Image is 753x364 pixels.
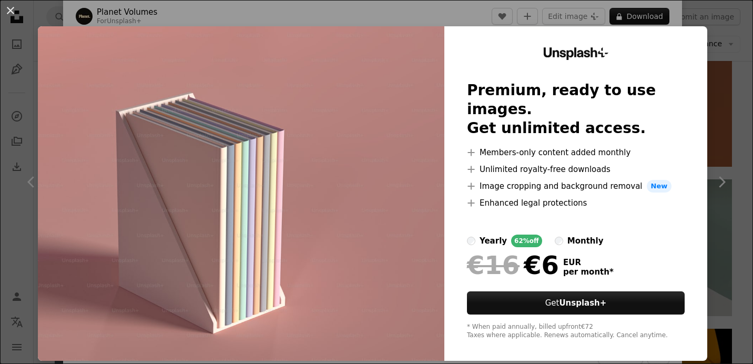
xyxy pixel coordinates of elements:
[467,146,685,159] li: Members-only content added monthly
[467,237,475,245] input: yearly62%off
[563,267,614,277] span: per month *
[480,235,507,247] div: yearly
[555,237,563,245] input: monthly
[467,291,685,315] button: GetUnsplash+
[567,235,604,247] div: monthly
[467,81,685,138] h2: Premium, ready to use images. Get unlimited access.
[511,235,542,247] div: 62% off
[559,298,606,308] strong: Unsplash+
[467,251,559,279] div: €6
[467,197,685,209] li: Enhanced legal protections
[647,180,672,193] span: New
[467,180,685,193] li: Image cropping and background removal
[467,323,685,340] div: * When paid annually, billed upfront €72 Taxes where applicable. Renews automatically. Cancel any...
[467,163,685,176] li: Unlimited royalty-free downloads
[467,251,520,279] span: €16
[563,258,614,267] span: EUR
